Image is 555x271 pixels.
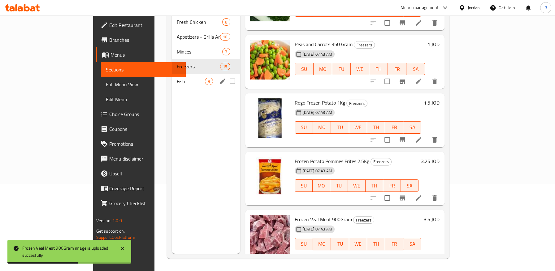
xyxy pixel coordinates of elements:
[406,239,419,248] span: SA
[468,4,480,11] div: Jordan
[349,238,367,250] button: WE
[348,179,366,192] button: WE
[331,121,349,134] button: TU
[109,155,181,162] span: Menu disclaimer
[335,65,348,74] span: TU
[101,77,186,92] a: Full Menu View
[370,123,383,132] span: TH
[354,41,375,49] span: Freezers
[220,64,230,70] span: 15
[383,179,401,192] button: FR
[300,168,335,174] span: [DATE] 07:43 AM
[381,133,394,146] span: Select to update
[295,179,313,192] button: SU
[381,16,394,29] span: Select to update
[351,63,369,75] button: WE
[96,233,136,241] a: Support.OpsPlatform
[96,136,186,151] a: Promotions
[111,51,181,58] span: Menus
[370,239,383,248] span: TH
[403,238,421,250] button: SA
[172,44,240,59] div: Minces3
[218,77,227,86] button: edit
[295,98,345,107] span: Rogo Frozen Potato 1Kg
[352,123,365,132] span: WE
[544,4,547,11] span: B
[109,36,181,44] span: Branches
[295,121,313,134] button: SU
[427,15,442,30] button: delete
[353,65,367,74] span: WE
[295,63,314,75] button: SU
[427,74,442,89] button: delete
[369,63,388,75] button: TH
[388,63,406,75] button: FR
[96,181,186,196] a: Coverage Report
[172,29,240,44] div: Appetizers - Grills And Trips Supplies10
[313,179,330,192] button: MO
[295,40,353,49] span: Peas and Carrots 350 Gram
[372,65,385,74] span: TH
[316,65,330,74] span: MO
[313,121,331,134] button: MO
[300,51,335,57] span: [DATE] 07:43 AM
[406,123,419,132] span: SA
[381,250,394,263] span: Select to update
[385,121,403,134] button: FR
[172,59,240,74] div: Freezers15
[96,122,186,136] a: Coupons
[315,123,328,132] span: MO
[109,200,181,207] span: Grocery Checklist
[367,121,385,134] button: TH
[106,96,181,103] span: Edit Menu
[297,239,310,248] span: SU
[96,47,186,62] a: Menus
[96,107,186,122] a: Choice Groups
[300,110,335,115] span: [DATE] 07:43 AM
[172,74,240,89] div: Fish9edit
[112,217,122,225] span: 1.0.0
[415,136,422,144] a: Edit menu item
[295,157,369,166] span: Frozen Potato Pommes Frites 2.5Kg
[106,66,181,73] span: Sections
[381,191,394,204] span: Select to update
[22,245,114,259] div: Frozen Veal Meat 900Gram image is uploaded succesfully
[347,100,367,107] span: Freezers
[109,110,181,118] span: Choice Groups
[109,185,181,192] span: Coverage Report
[366,179,383,192] button: TH
[109,21,181,29] span: Edit Restaurant
[395,74,410,89] button: Branch-specific-item
[427,132,442,147] button: delete
[415,19,422,27] a: Edit menu item
[295,215,352,224] span: Frozen Veal Meat 900Gram
[332,63,351,75] button: TU
[333,181,345,190] span: TU
[406,63,425,75] button: SA
[353,216,374,224] div: Freezers
[106,81,181,88] span: Full Menu View
[371,158,391,165] span: Freezers
[295,238,313,250] button: SU
[353,217,374,224] span: Freezers
[427,40,440,49] h6: 1 JOD
[388,239,401,248] span: FR
[177,63,220,70] span: Freezers
[421,157,440,166] h6: 3.25 JOD
[109,125,181,133] span: Coupons
[415,194,422,202] a: Edit menu item
[297,123,310,132] span: SU
[250,98,290,138] img: Rogo Frozen Potato 1Kg
[101,92,186,107] a: Edit Menu
[313,238,331,250] button: MO
[427,249,442,264] button: delete
[109,140,181,148] span: Promotions
[177,33,220,41] span: Appetizers - Grills And Trips Supplies
[424,215,440,224] h6: 3.5 JOD
[297,181,310,190] span: SU
[390,65,404,74] span: FR
[333,123,346,132] span: TU
[177,48,222,55] span: Minces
